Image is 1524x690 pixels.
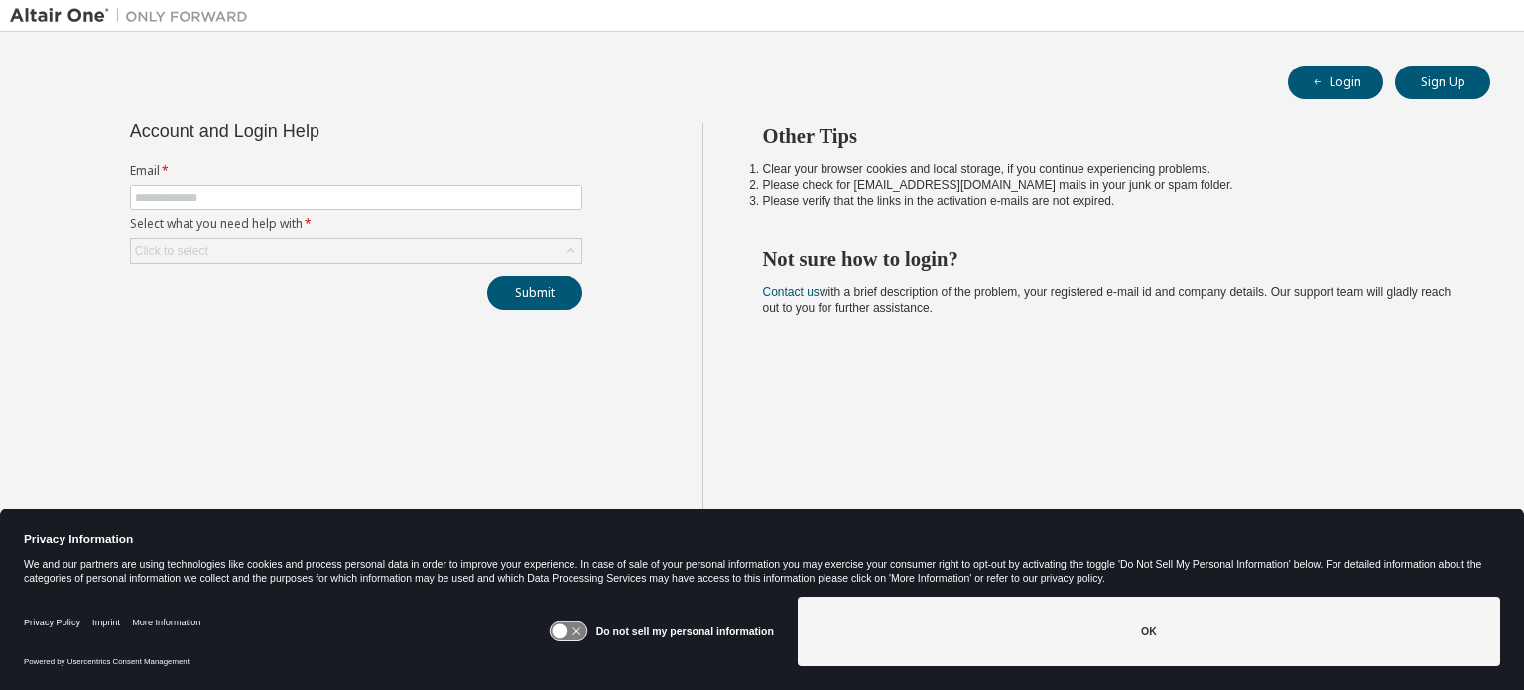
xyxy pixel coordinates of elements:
button: Login [1288,66,1383,99]
li: Please check for [EMAIL_ADDRESS][DOMAIN_NAME] mails in your junk or spam folder. [763,177,1456,193]
div: Account and Login Help [130,123,492,139]
div: Click to select [131,239,581,263]
li: Clear your browser cookies and local storage, if you continue experiencing problems. [763,161,1456,177]
button: Submit [487,276,582,310]
h2: Other Tips [763,123,1456,149]
span: with a brief description of the problem, your registered e-mail id and company details. Our suppo... [763,285,1452,315]
img: Altair One [10,6,258,26]
button: Sign Up [1395,66,1490,99]
li: Please verify that the links in the activation e-mails are not expired. [763,193,1456,208]
a: Contact us [763,285,820,299]
div: Click to select [135,243,208,259]
label: Select what you need help with [130,216,582,232]
label: Email [130,163,582,179]
h2: Not sure how to login? [763,246,1456,272]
